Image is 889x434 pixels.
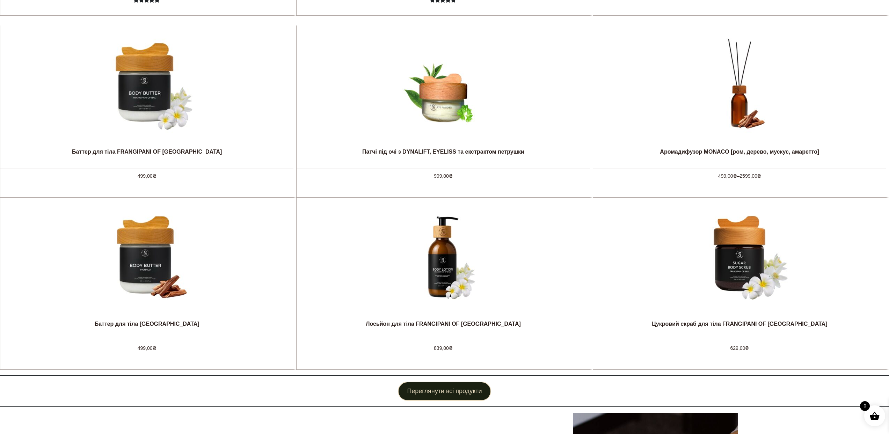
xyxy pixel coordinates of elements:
[860,401,870,411] span: 0
[652,198,827,341] a: Цукровий скраб для тіла FRANGIPANI OF BALI Цукровий скраб для тіла FRANGIPANI OF [GEOGRAPHIC_DATA]
[449,345,453,351] span: ₴
[362,25,524,169] a: Патчі під очі з DYNALIFT, EYELISS та екстрактом петрушки Патчі під очі з DYNALIFT, EYELISS та екс...
[652,321,827,334] div: Цукровий скраб для тіла FRANGIPANI OF [GEOGRAPHIC_DATA]
[72,148,222,162] div: Баттер для тіла FRANGIPANI OF [GEOGRAPHIC_DATA]
[391,32,496,137] img: Патчі під очі з DYNALIFT, EYELISS та екстрактом петрушки
[660,25,819,169] a: Аромадифузор MONACO [ром, дерево, мускус, амаретто] Аромадифузор MONACO [ром, дерево, мускус, ама...
[730,345,749,351] span: 629,00
[757,173,761,179] span: ₴
[95,198,199,341] a: Баттер для тіла MONACO Баттер для тіла [GEOGRAPHIC_DATA]
[153,173,156,179] span: ₴
[72,25,222,169] a: Баттер для тіла FRANGIPANI OF BALI Баттер для тіла FRANGIPANI OF [GEOGRAPHIC_DATA]
[660,148,819,162] div: Аромадифузор MONACO [ром, дерево, мускус, амаретто]
[95,205,199,309] img: Баттер для тіла MONACO
[95,32,199,137] img: Баттер для тіла FRANGIPANI OF BALI
[366,198,521,341] a: Лосьйон для тіла FRANGIPANI OF BALI Лосьйон для тіла FRANGIPANI OF [GEOGRAPHIC_DATA]
[391,205,496,309] img: Лосьйон для тіла FRANGIPANI OF BALI
[593,169,886,186] div: –
[687,32,792,137] img: Аромадифузор MONACO [ром, дерево, мускус, амаретто]
[138,345,156,351] span: 499,00
[153,345,156,351] span: ₴
[366,321,521,334] div: Лосьйон для тіла FRANGIPANI OF [GEOGRAPHIC_DATA]
[449,173,453,179] span: ₴
[398,382,491,401] a: Переглянути всі продукти
[362,148,524,162] div: Патчі під очі з DYNALIFT, EYELISS та екстрактом петрушки
[434,345,453,351] span: 839,00
[434,173,453,179] span: 909,00
[733,173,737,179] span: ₴
[745,345,749,351] span: ₴
[95,321,199,334] div: Баттер для тіла [GEOGRAPHIC_DATA]
[739,173,761,179] span: 2599,00
[138,173,156,179] span: 499,00
[718,173,737,179] span: 499,00
[687,205,792,309] img: Цукровий скраб для тіла FRANGIPANI OF BALI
